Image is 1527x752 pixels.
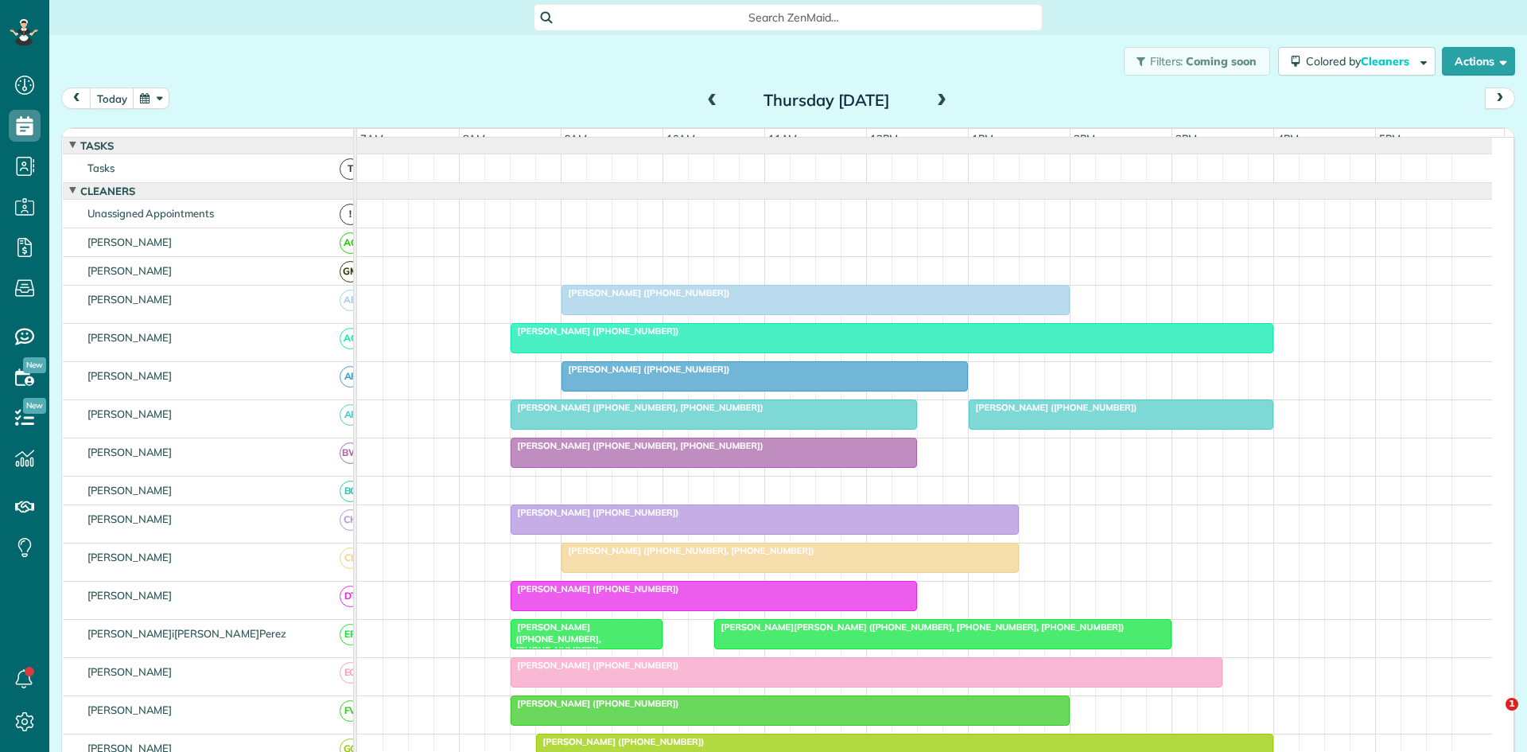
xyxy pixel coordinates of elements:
[1274,132,1302,145] span: 4pm
[1172,132,1200,145] span: 3pm
[84,162,118,174] span: Tasks
[84,446,176,458] span: [PERSON_NAME]
[1186,54,1257,68] span: Coming soon
[561,545,815,556] span: [PERSON_NAME] ([PHONE_NUMBER], [PHONE_NUMBER])
[84,703,176,716] span: [PERSON_NAME]
[510,660,680,671] span: [PERSON_NAME] ([PHONE_NUMBER])
[84,331,176,344] span: [PERSON_NAME]
[510,621,601,656] span: [PERSON_NAME] ([PHONE_NUMBER], [PHONE_NUMBER])
[84,264,176,277] span: [PERSON_NAME]
[84,369,176,382] span: [PERSON_NAME]
[77,139,117,152] span: Tasks
[1442,47,1515,76] button: Actions
[728,92,927,109] h2: Thursday [DATE]
[663,132,699,145] span: 10am
[510,325,680,337] span: [PERSON_NAME] ([PHONE_NUMBER])
[84,293,176,306] span: [PERSON_NAME]
[84,589,176,602] span: [PERSON_NAME]
[340,586,361,607] span: DT
[340,328,361,349] span: AC
[1278,47,1436,76] button: Colored byCleaners
[340,158,361,180] span: T
[23,357,46,373] span: New
[1485,88,1515,109] button: next
[969,132,997,145] span: 1pm
[23,398,46,414] span: New
[765,132,801,145] span: 11am
[561,287,731,298] span: [PERSON_NAME] ([PHONE_NUMBER])
[561,132,591,145] span: 9am
[340,481,361,502] span: BC
[340,547,361,569] span: CL
[84,207,217,220] span: Unassigned Appointments
[340,509,361,531] span: CH
[510,402,764,413] span: [PERSON_NAME] ([PHONE_NUMBER], [PHONE_NUMBER])
[340,232,361,254] span: AC
[90,88,134,109] button: today
[510,440,764,451] span: [PERSON_NAME] ([PHONE_NUMBER], [PHONE_NUMBER])
[340,366,361,388] span: AF
[340,700,361,722] span: FV
[340,662,361,684] span: EG
[1150,54,1183,68] span: Filters:
[84,407,176,420] span: [PERSON_NAME]
[1306,54,1415,68] span: Colored by
[1506,698,1518,711] span: 1
[968,402,1138,413] span: [PERSON_NAME] ([PHONE_NUMBER])
[357,132,387,145] span: 7am
[340,290,361,311] span: AB
[84,665,176,678] span: [PERSON_NAME]
[84,627,289,640] span: [PERSON_NAME]i[PERSON_NAME]Perez
[561,364,731,375] span: [PERSON_NAME] ([PHONE_NUMBER])
[510,507,680,518] span: [PERSON_NAME] ([PHONE_NUMBER])
[61,88,91,109] button: prev
[460,132,489,145] span: 8am
[867,132,901,145] span: 12pm
[340,624,361,645] span: EP
[1070,132,1098,145] span: 2pm
[340,404,361,426] span: AF
[77,185,138,197] span: Cleaners
[1473,698,1511,736] iframe: Intercom live chat
[510,583,680,594] span: [PERSON_NAME] ([PHONE_NUMBER])
[84,512,176,525] span: [PERSON_NAME]
[84,484,176,497] span: [PERSON_NAME]
[340,261,361,282] span: GM
[340,204,361,225] span: !
[84,551,176,563] span: [PERSON_NAME]
[510,698,680,709] span: [PERSON_NAME] ([PHONE_NUMBER])
[535,736,705,747] span: [PERSON_NAME] ([PHONE_NUMBER])
[713,621,1125,633] span: [PERSON_NAME][PERSON_NAME] ([PHONE_NUMBER], [PHONE_NUMBER], [PHONE_NUMBER])
[1376,132,1404,145] span: 5pm
[84,236,176,248] span: [PERSON_NAME]
[340,442,361,464] span: BW
[1361,54,1412,68] span: Cleaners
